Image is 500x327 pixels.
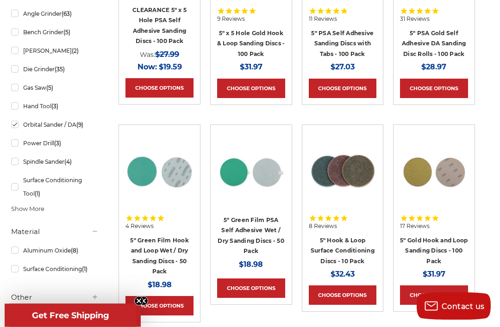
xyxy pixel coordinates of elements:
[125,49,194,61] div: Was:
[125,138,194,206] img: Side-by-side 5-inch green film hook and loop sanding disc p60 grit and loop back
[134,296,144,306] button: Close teaser
[125,79,194,98] a: Choose Options
[217,79,285,99] a: Choose Options
[63,29,70,36] span: (5)
[72,48,79,55] span: (2)
[309,17,337,22] span: 11 Reviews
[400,286,468,305] a: Choose Options
[55,66,65,73] span: (35)
[240,63,262,72] span: $31.97
[309,79,377,99] a: Choose Options
[64,159,72,166] span: (4)
[217,132,285,221] a: 5-inch 80-grit durable green film PSA disc for grinding and paint removal on coated surfaces
[311,30,374,58] a: 5" PSA Self Adhesive Sanding Discs with Tabs - 100 Pack
[11,173,99,202] a: Surface Conditioning Tool
[130,237,189,276] a: 5" Green Film Hook and Loop Wet / Dry Sanding Discs - 50 Pack
[11,136,99,152] a: Power Drill
[11,227,99,238] h5: Material
[11,62,99,78] a: Die Grinder
[400,79,468,99] a: Choose Options
[217,279,285,298] a: Choose Options
[309,224,337,229] span: 8 Reviews
[423,270,445,279] span: $31.97
[82,266,87,273] span: (1)
[311,237,375,265] a: 5" Hook & Loop Surface Conditioning Discs - 10 Pack
[76,122,83,129] span: (9)
[32,310,109,321] span: Get Free Shipping
[217,30,285,58] a: 5" x 5 Hole Gold Hook & Loop Sanding Discs - 100 Pack
[11,292,99,303] h5: Other
[400,237,468,265] a: 5" Gold Hook and Loop Sanding Discs - 100 Pack
[125,224,154,229] span: 4 Reviews
[309,132,377,221] a: 5 inch surface conditioning discs
[331,63,355,72] span: $27.03
[400,138,468,206] img: gold hook & loop sanding disc stack
[400,17,430,22] span: 31 Reviews
[35,191,40,197] span: (1)
[71,247,78,254] span: (8)
[11,117,99,133] a: Orbital Sander / DA
[11,154,99,170] a: Spindle Sander
[159,63,182,72] span: $19.59
[417,292,491,320] button: Contact us
[5,304,136,327] div: Get Free ShippingClose teaser
[217,17,245,22] span: 9 Reviews
[309,286,377,305] a: Choose Options
[139,296,148,306] button: Close teaser
[11,80,99,96] a: Gas Saw
[137,63,157,72] span: Now:
[125,296,194,316] a: Choose Options
[46,85,53,92] span: (5)
[54,140,61,147] span: (3)
[11,25,99,41] a: Bench Grinder
[400,132,468,221] a: gold hook & loop sanding disc stack
[11,261,99,278] a: Surface Conditioning
[331,270,355,279] span: $32.43
[11,205,44,214] span: Show More
[11,43,99,59] a: [PERSON_NAME]
[62,11,72,18] span: (63)
[442,302,485,311] span: Contact us
[239,260,263,269] span: $18.98
[155,50,179,59] span: $27.99
[402,30,466,58] a: 5" PSA Gold Self Adhesive DA Sanding Disc Rolls - 100 Pack
[217,138,285,206] img: 5-inch 80-grit durable green film PSA disc for grinding and paint removal on coated surfaces
[11,243,99,259] a: Aluminum Oxide
[309,138,377,206] img: 5 inch surface conditioning discs
[125,132,194,221] a: Side-by-side 5-inch green film hook and loop sanding disc p60 grit and loop back
[11,99,99,115] a: Hand Tool
[148,281,172,290] span: $18.98
[11,6,99,22] a: Angle Grinder
[51,103,58,110] span: (3)
[400,224,430,229] span: 17 Reviews
[421,63,446,72] span: $28.97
